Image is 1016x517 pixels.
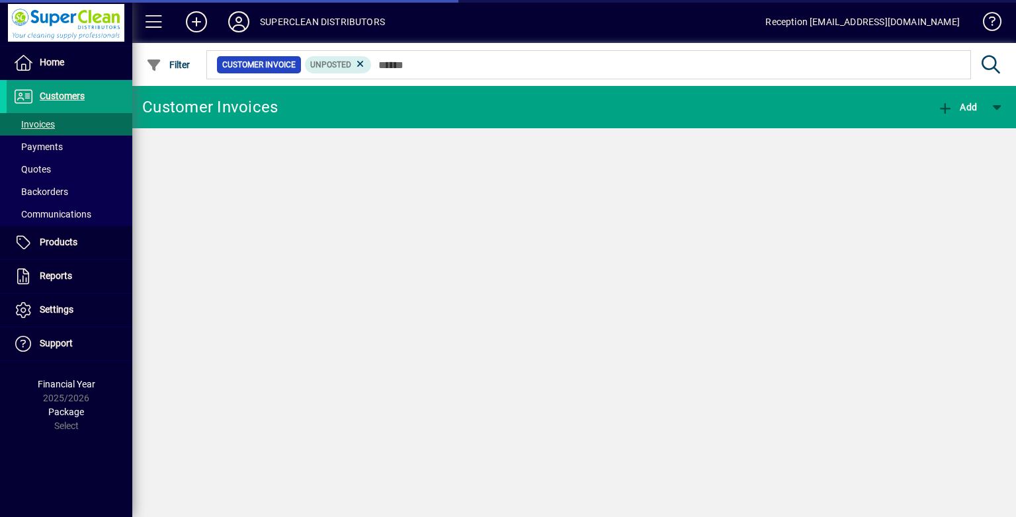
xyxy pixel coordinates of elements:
[7,180,132,203] a: Backorders
[7,260,132,293] a: Reports
[48,407,84,417] span: Package
[40,338,73,348] span: Support
[40,237,77,247] span: Products
[973,3,999,46] a: Knowledge Base
[13,164,51,175] span: Quotes
[937,102,977,112] span: Add
[7,294,132,327] a: Settings
[218,10,260,34] button: Profile
[765,11,960,32] div: Reception [EMAIL_ADDRESS][DOMAIN_NAME]
[13,141,63,152] span: Payments
[175,10,218,34] button: Add
[260,11,385,32] div: SUPERCLEAN DISTRIBUTORS
[40,57,64,67] span: Home
[7,136,132,158] a: Payments
[7,226,132,259] a: Products
[13,119,55,130] span: Invoices
[40,304,73,315] span: Settings
[142,97,278,118] div: Customer Invoices
[934,95,980,119] button: Add
[143,53,194,77] button: Filter
[13,186,68,197] span: Backorders
[146,60,190,70] span: Filter
[305,56,372,73] mat-chip: Customer Invoice Status: Unposted
[38,379,95,389] span: Financial Year
[13,209,91,219] span: Communications
[7,327,132,360] a: Support
[7,158,132,180] a: Quotes
[7,46,132,79] a: Home
[7,203,132,225] a: Communications
[40,270,72,281] span: Reports
[40,91,85,101] span: Customers
[310,60,351,69] span: Unposted
[222,58,296,71] span: Customer Invoice
[7,113,132,136] a: Invoices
